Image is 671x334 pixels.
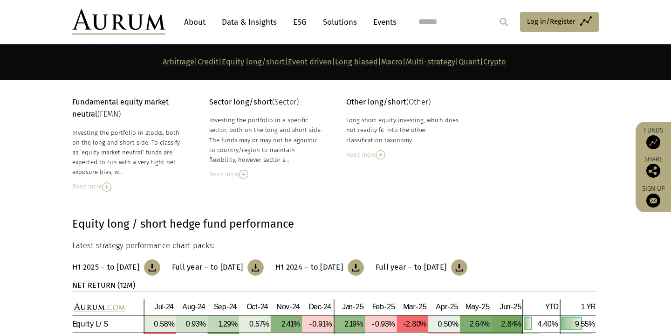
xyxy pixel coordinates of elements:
a: Full year – to [DATE] [376,259,467,276]
a: Solutions [318,14,362,31]
a: Long biased [335,57,378,66]
h3: H1 2024 – to [DATE] [275,263,343,272]
strong: Equity long / short hedge fund performance [72,217,294,230]
img: Aurum [72,9,165,35]
div: Investing the portfolio in a specific sector, both on the long and short side. The funds may or m... [209,115,323,165]
div: Investing the portfolio in stocks, both on the long and short side. To classify as ‘equity market... [72,128,186,177]
a: About [179,14,210,31]
strong: Other long/short [346,97,406,106]
h3: H1 2025 – to [DATE] [72,263,139,272]
a: Funds [640,126,666,149]
img: Download Article [348,259,364,276]
div: Share [640,156,666,178]
a: ESG [288,14,311,31]
div: Read more [72,181,186,192]
a: Sign up [640,185,666,208]
p: (Sector) [209,96,323,108]
strong: | | | | | | | | [163,57,506,66]
a: Full year – to [DATE] [172,259,264,276]
img: Share this post [646,164,660,178]
a: Log in/Register [520,12,599,32]
div: Read more [346,150,460,160]
a: Quant [459,57,480,66]
a: Data & Insights [217,14,281,31]
h3: Full year – to [DATE] [376,263,446,272]
a: Event driven [288,57,332,66]
a: Crypto [483,57,506,66]
input: Submit [494,13,513,31]
div: Long short equity investing, which does not readily fit into the other classification taxonomy. [346,115,460,145]
img: Download Article [451,259,467,276]
p: Latest strategy performance chart packs: [72,240,596,252]
img: Sign up to our newsletter [646,194,660,208]
strong: Fundamental equity market neutral [72,97,169,118]
img: Access Funds [646,135,660,149]
p: (Other) [346,96,460,108]
img: Read More [376,150,385,160]
p: (FEMN) [72,96,186,121]
img: Read More [102,182,111,192]
span: Log in/Register [527,16,575,27]
img: Download Article [144,259,160,276]
img: Download Article [247,259,264,276]
a: H1 2024 – to [DATE] [275,259,364,276]
strong: NET RETURN (12M) [72,281,135,290]
a: Macro [381,57,403,66]
a: H1 2025 – to [DATE] [72,259,160,276]
strong: Sector long/short [209,97,272,106]
a: Multi-strategy [406,57,455,66]
a: Credit [198,57,219,66]
div: Read more [209,169,323,180]
img: Read More [239,170,248,179]
h3: Full year – to [DATE] [172,263,243,272]
a: Events [369,14,397,31]
a: Equity long/short [222,57,285,66]
a: Arbitrage [163,57,194,66]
